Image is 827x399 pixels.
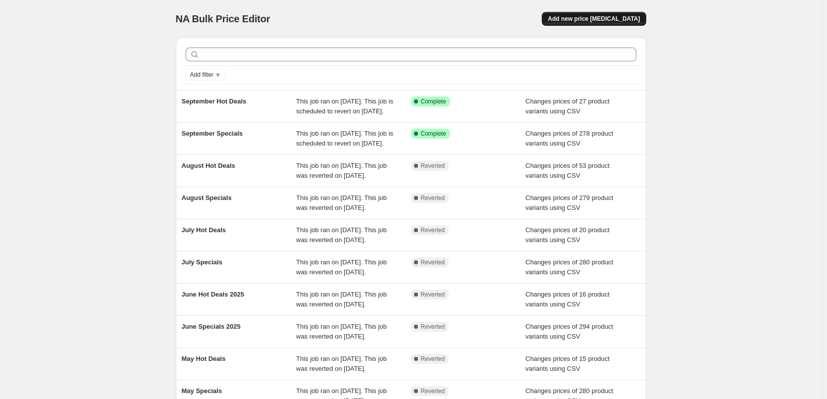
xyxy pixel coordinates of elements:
[421,258,445,266] span: Reverted
[525,98,610,115] span: Changes prices of 27 product variants using CSV
[296,291,387,308] span: This job ran on [DATE]. This job was reverted on [DATE].
[296,258,387,276] span: This job ran on [DATE]. This job was reverted on [DATE].
[182,387,222,395] span: May Specials
[421,98,446,105] span: Complete
[182,194,232,201] span: August Specials
[421,355,445,363] span: Reverted
[182,162,235,169] span: August Hot Deals
[421,194,445,202] span: Reverted
[296,355,387,372] span: This job ran on [DATE]. This job was reverted on [DATE].
[296,323,387,340] span: This job ran on [DATE]. This job was reverted on [DATE].
[296,98,393,115] span: This job ran on [DATE]. This job is scheduled to revert on [DATE].
[525,194,613,211] span: Changes prices of 279 product variants using CSV
[296,162,387,179] span: This job ran on [DATE]. This job was reverted on [DATE].
[296,130,393,147] span: This job ran on [DATE]. This job is scheduled to revert on [DATE].
[421,226,445,234] span: Reverted
[525,226,610,244] span: Changes prices of 20 product variants using CSV
[182,323,241,330] span: June Specials 2025
[296,226,387,244] span: This job ran on [DATE]. This job was reverted on [DATE].
[176,13,270,24] span: NA Bulk Price Editor
[421,323,445,331] span: Reverted
[296,194,387,211] span: This job ran on [DATE]. This job was reverted on [DATE].
[525,162,610,179] span: Changes prices of 53 product variants using CSV
[421,162,445,170] span: Reverted
[525,291,610,308] span: Changes prices of 16 product variants using CSV
[525,130,613,147] span: Changes prices of 278 product variants using CSV
[525,258,613,276] span: Changes prices of 280 product variants using CSV
[182,226,226,234] span: July Hot Deals
[182,258,222,266] span: July Specials
[182,355,226,362] span: May Hot Deals
[421,387,445,395] span: Reverted
[525,355,610,372] span: Changes prices of 15 product variants using CSV
[182,291,244,298] span: June Hot Deals 2025
[525,323,613,340] span: Changes prices of 294 product variants using CSV
[542,12,646,26] button: Add new price [MEDICAL_DATA]
[182,98,247,105] span: September Hot Deals
[182,130,243,137] span: September Specials
[421,291,445,299] span: Reverted
[548,15,640,23] span: Add new price [MEDICAL_DATA]
[186,69,225,81] button: Add filter
[421,130,446,138] span: Complete
[190,71,213,79] span: Add filter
